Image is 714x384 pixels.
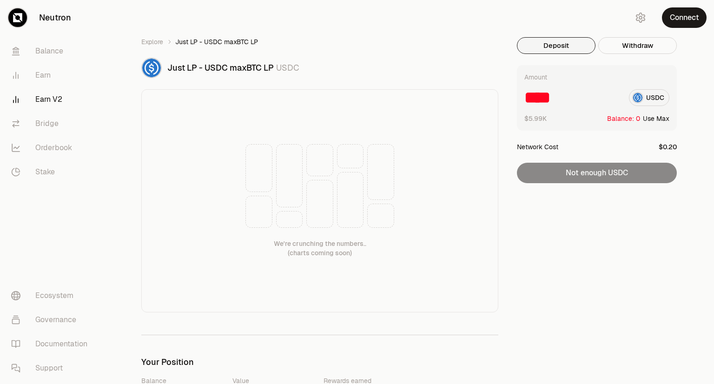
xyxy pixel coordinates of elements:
[517,142,558,152] div: Network Cost
[4,332,100,356] a: Documentation
[598,37,677,54] button: Withdraw
[141,358,498,367] h3: Your Position
[4,284,100,308] a: Ecosystem
[4,87,100,112] a: Earn V2
[4,39,100,63] a: Balance
[142,59,161,77] img: USDC Logo
[4,63,100,87] a: Earn
[274,239,366,258] div: We're crunching the numbers.. (charts coming soon)
[524,113,547,123] button: $5.99K
[141,37,163,46] a: Explore
[607,114,634,123] span: Balance:
[175,37,258,46] span: Just LP - USDC maxBTC LP
[4,356,100,380] a: Support
[643,114,669,123] button: Use Max
[517,37,595,54] button: Deposit
[141,37,498,46] nav: breadcrumb
[524,73,547,82] div: Amount
[4,160,100,184] a: Stake
[167,62,274,73] span: Just LP - USDC maxBTC LP
[4,136,100,160] a: Orderbook
[662,7,707,28] button: Connect
[4,308,100,332] a: Governance
[4,112,100,136] a: Bridge
[276,62,299,73] span: USDC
